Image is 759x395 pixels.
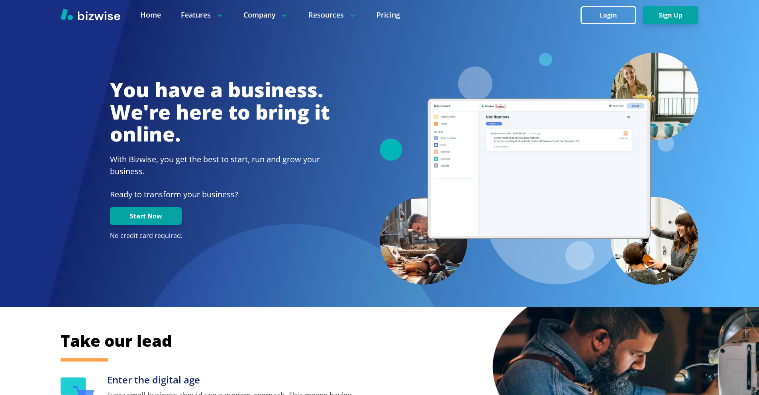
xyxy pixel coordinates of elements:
[581,12,643,19] a: Login
[377,10,400,20] a: Pricing
[107,373,359,387] h3: Enter the digital age
[110,212,182,220] a: Start Now
[110,189,330,200] p: Ready to transform your business?
[243,10,288,20] p: Company
[140,10,161,20] a: Home
[110,153,330,177] h2: With Bizwise, you get the best to start, run and grow your business.
[61,330,658,352] h2: Take our lead
[581,6,636,24] button: Login
[308,10,357,20] p: Resources
[110,232,330,240] p: No credit card required.
[61,8,120,20] img: Bizwise Logo
[110,207,182,225] button: Start Now
[110,79,330,145] h1: You have a business. We're here to bring it online.
[181,10,224,20] p: Features
[643,12,698,19] a: Sign Up
[643,6,698,24] button: Sign Up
